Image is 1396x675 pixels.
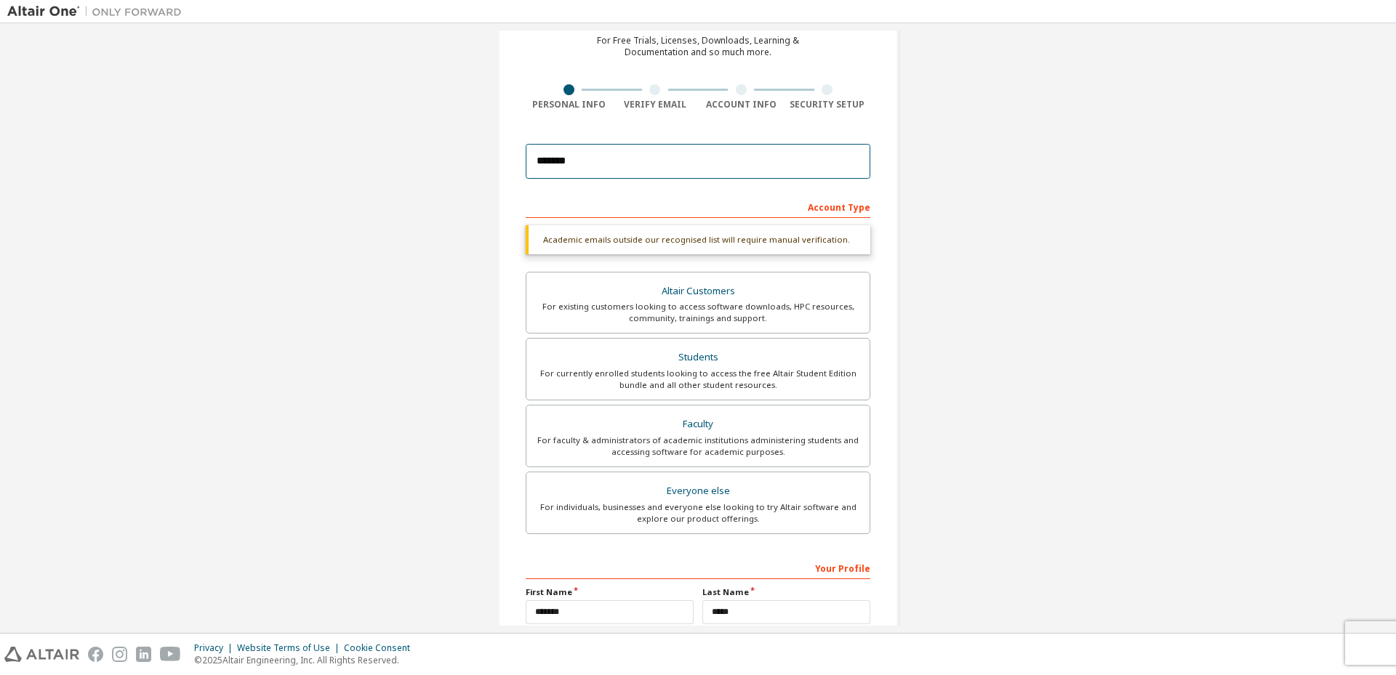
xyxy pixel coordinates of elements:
[535,281,861,302] div: Altair Customers
[535,501,861,525] div: For individuals, businesses and everyone else looking to try Altair software and explore our prod...
[136,647,151,662] img: linkedin.svg
[526,586,694,598] label: First Name
[597,35,799,58] div: For Free Trials, Licenses, Downloads, Learning & Documentation and so much more.
[7,4,189,19] img: Altair One
[535,414,861,434] div: Faculty
[535,481,861,501] div: Everyone else
[526,99,612,110] div: Personal Info
[535,347,861,368] div: Students
[698,99,785,110] div: Account Info
[535,301,861,324] div: For existing customers looking to access software downloads, HPC resources, community, trainings ...
[526,556,870,579] div: Your Profile
[535,434,861,458] div: For faculty & administrators of academic institutions administering students and accessing softwa...
[526,225,870,254] div: Academic emails outside our recognised list will require manual verification.
[88,647,103,662] img: facebook.svg
[4,647,79,662] img: altair_logo.svg
[702,586,870,598] label: Last Name
[237,642,344,654] div: Website Terms of Use
[194,654,419,666] p: © 2025 Altair Engineering, Inc. All Rights Reserved.
[344,642,419,654] div: Cookie Consent
[785,99,871,110] div: Security Setup
[160,647,181,662] img: youtube.svg
[535,368,861,391] div: For currently enrolled students looking to access the free Altair Student Edition bundle and all ...
[612,99,699,110] div: Verify Email
[526,195,870,218] div: Account Type
[194,642,237,654] div: Privacy
[112,647,127,662] img: instagram.svg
